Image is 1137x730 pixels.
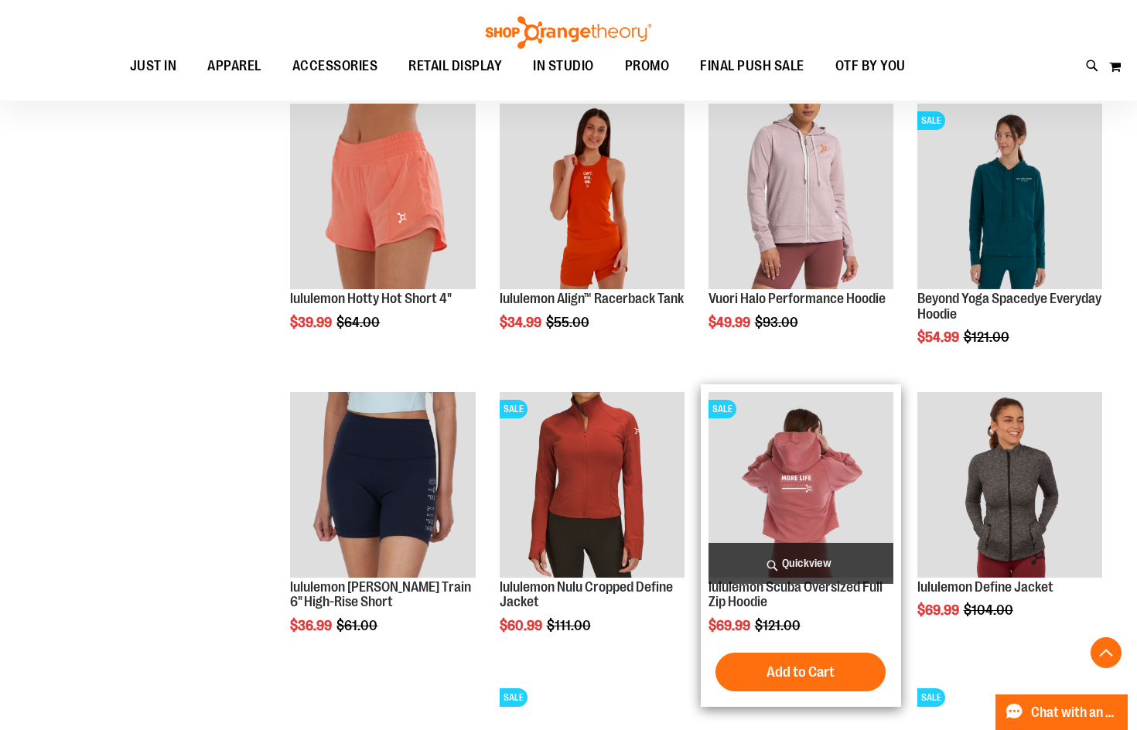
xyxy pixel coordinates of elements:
a: product image for 1529891 [917,392,1102,579]
span: $69.99 [917,602,961,618]
span: SALE [917,688,945,707]
img: Product image for Beyond Yoga Spacedye Everyday Hoodie [917,104,1102,288]
span: $34.99 [500,315,544,330]
span: $121.00 [755,618,803,633]
img: Product image for Vuori Halo Performance Hoodie [708,104,893,288]
button: Add to Cart [715,653,886,691]
img: Product image for lululemon Nulu Cropped Define Jacket [500,392,685,577]
button: Back To Top [1091,637,1122,668]
a: Product image for Vuori Halo Performance Hoodie [708,104,893,291]
span: OTF BY YOU [835,49,906,84]
img: product image for 1529891 [917,392,1102,577]
img: Product image for lululemon Wunder Train 6" High-Rise Short [290,392,475,577]
div: product [492,384,692,673]
span: IN STUDIO [533,49,594,84]
img: lululemon Hotty Hot Short 4" [290,104,475,288]
a: Beyond Yoga Spacedye Everyday Hoodie [917,291,1101,322]
span: SALE [500,688,528,707]
a: Quickview [708,543,893,584]
div: product [910,96,1110,384]
span: Add to Cart [767,663,835,681]
span: $121.00 [964,329,1012,345]
img: Product image for lululemon Align™ Racerback Tank [500,104,685,288]
span: PROMO [625,49,670,84]
span: $93.00 [755,315,801,330]
a: lululemon Nulu Cropped Define Jacket [500,579,673,610]
div: product [910,384,1110,657]
span: $39.99 [290,315,334,330]
div: product [282,96,483,369]
a: lululemon Hotty Hot Short 4" [290,291,452,306]
a: Vuori Halo Performance Hoodie [708,291,886,306]
span: ACCESSORIES [292,49,378,84]
a: Product image for lululemon Align™ Racerback Tank [500,104,685,291]
a: Product image for Beyond Yoga Spacedye Everyday HoodieSALE [917,104,1102,291]
span: $54.99 [917,329,961,345]
a: lululemon Define Jacket [917,579,1053,595]
span: $69.99 [708,618,753,633]
button: Chat with an Expert [995,694,1128,730]
a: lululemon Hotty Hot Short 4" [290,104,475,291]
a: lululemon Align™ Racerback Tank [500,291,684,306]
span: $60.99 [500,618,545,633]
img: Shop Orangetheory [483,16,654,49]
a: Product image for lululemon Wunder Train 6" High-Rise Short [290,392,475,579]
span: $64.00 [336,315,382,330]
div: product [492,96,692,369]
div: product [701,384,901,707]
span: $36.99 [290,618,334,633]
a: Product image for lululemon Scuba Oversized Full Zip HoodieSALE [708,392,893,579]
span: SALE [917,111,945,130]
a: lululemon [PERSON_NAME] Train 6" High-Rise Short [290,579,471,610]
a: lululemon Scuba Oversized Full Zip Hoodie [708,579,883,610]
span: $104.00 [964,602,1016,618]
span: $49.99 [708,315,753,330]
span: $111.00 [547,618,593,633]
span: JUST IN [130,49,177,84]
span: $55.00 [546,315,592,330]
img: Product image for lululemon Scuba Oversized Full Zip Hoodie [708,392,893,577]
span: $61.00 [336,618,380,633]
a: Product image for lululemon Nulu Cropped Define JacketSALE [500,392,685,579]
span: FINAL PUSH SALE [700,49,804,84]
div: product [282,384,483,673]
span: Chat with an Expert [1031,705,1118,720]
span: RETAIL DISPLAY [408,49,502,84]
span: SALE [500,400,528,418]
span: APPAREL [207,49,261,84]
div: product [701,96,901,369]
span: SALE [708,400,736,418]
